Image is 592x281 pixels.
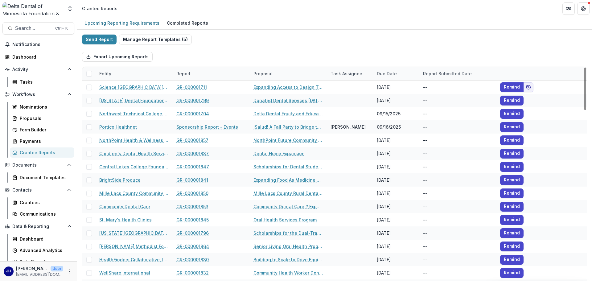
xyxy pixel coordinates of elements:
a: Sponsorship Report - Events [176,124,238,130]
div: Report [173,67,250,80]
button: Notifications [2,39,74,49]
a: Northwest Technical College Foundation [99,110,169,117]
a: Upcoming Reporting Requirements [82,17,162,29]
div: -- [423,150,427,157]
a: Children's Dental Health Services [99,150,169,157]
button: More [66,268,73,275]
a: Tasks [10,77,74,87]
a: [PERSON_NAME] Methodist Foundation dba Vivie Foundation [99,243,169,250]
a: GR-000001853 [176,203,208,210]
button: Open Activity [2,64,74,74]
p: User [51,266,63,271]
button: Remind [500,135,524,145]
div: -- [423,256,427,263]
span: Documents [12,163,64,168]
a: Payments [10,136,74,146]
a: Completed Reports [164,17,211,29]
a: GR-000001799 [176,97,209,104]
button: Remind [500,268,524,278]
div: -- [423,163,427,170]
a: Scholarships for Dental Student Success Program [253,163,323,170]
a: Grantees [10,197,74,208]
a: Communications [10,209,74,219]
div: 09/15/2025 [373,107,419,120]
div: [DATE] [373,187,419,200]
a: GR-000001711 [176,84,207,90]
div: -- [423,97,427,104]
img: Delta Dental of Minnesota Foundation & Community Giving logo [2,2,63,15]
button: Remind [500,215,524,225]
a: GR-000001704 [176,110,209,117]
a: GR-000001847 [176,163,209,170]
div: Entity [96,67,173,80]
div: Report Submitted Date [419,67,496,80]
a: HealthFinders Collaborative, Inc. [99,256,169,263]
button: Export Upcoming Reports [82,52,153,62]
div: John Howe [6,269,11,273]
button: Remind [500,242,524,251]
div: Dashboard [20,236,69,242]
nav: breadcrumb [80,4,120,13]
div: Task Assignee [327,67,373,80]
button: Remind [500,202,524,212]
a: Advanced Analytics [10,245,74,255]
div: [DATE] [373,147,419,160]
a: Grantee Reports [10,147,74,158]
span: Notifications [12,42,72,47]
a: Building to Scale to Drive Equity; Establishing New Access Points and Community Training Hub [253,256,323,263]
a: Delta Dental Equity and Education Program [253,110,323,117]
span: Data & Reporting [12,224,64,229]
a: GR-000001837 [176,150,209,157]
a: [US_STATE][GEOGRAPHIC_DATA], [GEOGRAPHIC_DATA] [99,230,169,236]
a: Science [GEOGRAPHIC_DATA][US_STATE] [99,84,169,90]
div: [DATE] [373,213,419,226]
a: Dental Home Expansion [253,150,305,157]
div: -- [423,110,427,117]
a: GR-000001845 [176,217,209,223]
a: Dashboard [2,52,74,62]
a: Dashboard [10,234,74,244]
span: Activity [12,67,64,72]
a: Senior Living Oral Health Program - Phase II [253,243,323,250]
div: [DATE] [373,226,419,240]
p: [EMAIL_ADDRESS][DOMAIN_NAME] [16,272,63,277]
a: Expanding Food As Medicine Partnerships Between BrightSide Produce and FQHCs in [GEOGRAPHIC_DATA] [253,177,323,183]
a: Central Lakes College Foundation [99,163,169,170]
div: Report Submitted Date [419,70,475,77]
div: Task Assignee [327,70,366,77]
button: Remind [500,255,524,265]
span: Contacts [12,188,64,193]
div: -- [423,270,427,276]
div: Due Date [373,70,401,77]
a: NorthPoint Future Community Dentists Program [253,137,323,143]
button: Remind [500,228,524,238]
div: Payments [20,138,69,144]
div: Completed Reports [164,19,211,27]
div: Upcoming Reporting Requirements [82,19,162,27]
button: Open Documents [2,160,74,170]
a: GR-000001832 [176,270,209,276]
a: Donated Dental Services [DATE]-[DATE] [253,97,323,104]
div: Dashboard [12,54,69,60]
div: Proposals [20,115,69,122]
button: Open Contacts [2,185,74,195]
div: -- [423,84,427,90]
a: GR-000001864 [176,243,209,250]
div: [DATE] [373,160,419,173]
div: -- [423,124,427,130]
button: Open Workflows [2,89,74,99]
div: 09/16/2025 [373,120,419,134]
a: Community Health Worker Dental Health Equity Project [253,270,323,276]
a: GR-000001857 [176,137,208,143]
div: [DATE] [373,81,419,94]
div: -- [423,177,427,183]
a: GR-000001841 [176,177,208,183]
div: Due Date [373,67,419,80]
a: Proposals [10,113,74,123]
div: [DATE] [373,173,419,187]
div: Grantee Reports [82,5,117,12]
button: Remind [500,175,524,185]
